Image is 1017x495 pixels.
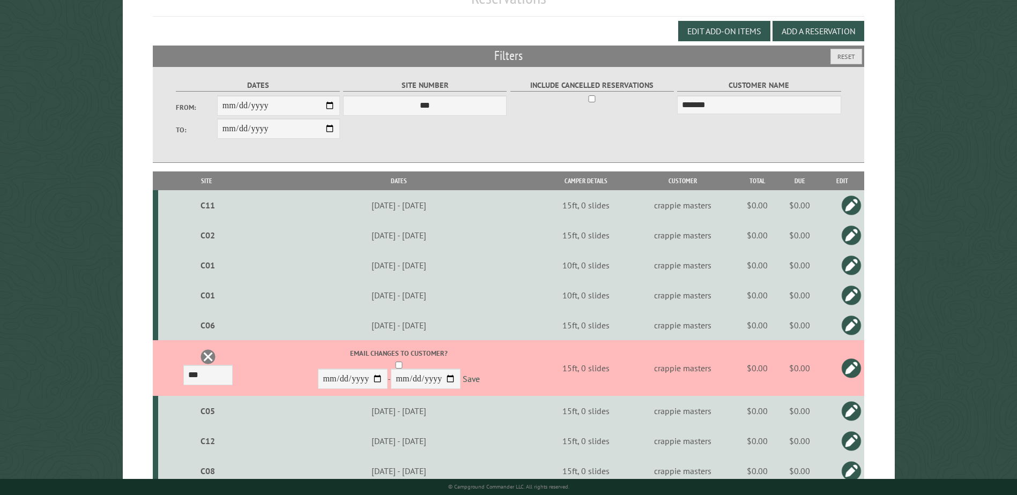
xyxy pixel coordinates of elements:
[630,220,736,250] td: crappie masters
[257,260,540,271] div: [DATE] - [DATE]
[510,79,674,92] label: Include Cancelled Reservations
[778,396,821,426] td: $0.00
[257,290,540,301] div: [DATE] - [DATE]
[778,171,821,190] th: Due
[176,102,217,112] label: From:
[736,171,778,190] th: Total
[678,21,770,41] button: Edit Add-on Items
[630,171,736,190] th: Customer
[778,426,821,456] td: $0.00
[255,171,543,190] th: Dates
[630,396,736,426] td: crappie masters
[778,250,821,280] td: $0.00
[778,220,821,250] td: $0.00
[778,456,821,486] td: $0.00
[176,125,217,135] label: To:
[542,220,630,250] td: 15ft, 0 slides
[778,190,821,220] td: $0.00
[162,260,253,271] div: C01
[257,320,540,331] div: [DATE] - [DATE]
[773,21,864,41] button: Add a Reservation
[162,290,253,301] div: C01
[736,250,778,280] td: $0.00
[158,171,255,190] th: Site
[162,466,253,476] div: C08
[257,230,540,241] div: [DATE] - [DATE]
[257,348,540,358] label: Email changes to customer?
[542,340,630,396] td: 15ft, 0 slides
[463,374,480,385] a: Save
[176,79,339,92] label: Dates
[736,280,778,310] td: $0.00
[542,280,630,310] td: 10ft, 0 slides
[677,79,841,92] label: Customer Name
[736,310,778,340] td: $0.00
[542,310,630,340] td: 15ft, 0 slides
[162,200,253,211] div: C11
[542,396,630,426] td: 15ft, 0 slides
[162,406,253,416] div: C05
[257,466,540,476] div: [DATE] - [DATE]
[821,171,864,190] th: Edit
[542,190,630,220] td: 15ft, 0 slides
[630,310,736,340] td: crappie masters
[257,406,540,416] div: [DATE] - [DATE]
[162,230,253,241] div: C02
[542,250,630,280] td: 10ft, 0 slides
[736,340,778,396] td: $0.00
[257,436,540,446] div: [DATE] - [DATE]
[257,200,540,211] div: [DATE] - [DATE]
[778,340,821,396] td: $0.00
[542,456,630,486] td: 15ft, 0 slides
[630,250,736,280] td: crappie masters
[736,190,778,220] td: $0.00
[630,190,736,220] td: crappie masters
[630,456,736,486] td: crappie masters
[778,310,821,340] td: $0.00
[162,320,253,331] div: C06
[153,46,864,66] h2: Filters
[630,426,736,456] td: crappie masters
[200,349,216,365] a: Delete this reservation
[736,426,778,456] td: $0.00
[736,220,778,250] td: $0.00
[736,456,778,486] td: $0.00
[343,79,507,92] label: Site Number
[630,340,736,396] td: crappie masters
[830,49,862,64] button: Reset
[736,396,778,426] td: $0.00
[778,280,821,310] td: $0.00
[162,436,253,446] div: C12
[257,348,540,392] div: -
[448,483,569,490] small: © Campground Commander LLC. All rights reserved.
[542,171,630,190] th: Camper Details
[630,280,736,310] td: crappie masters
[542,426,630,456] td: 15ft, 0 slides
